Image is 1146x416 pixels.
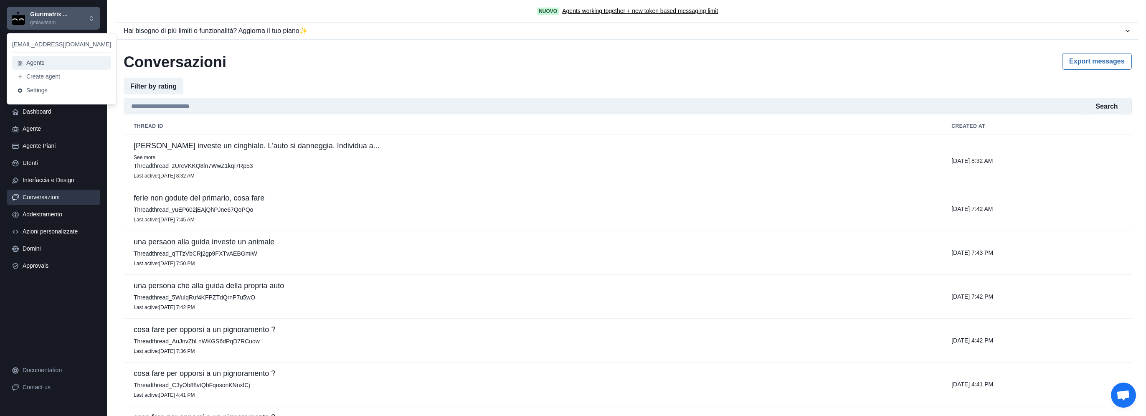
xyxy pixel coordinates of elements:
[134,216,931,224] p: Last active : [DATE] 7:45 AM
[134,391,931,399] p: Last active : [DATE] 4:41 PM
[23,261,95,270] div: Approvals
[1089,98,1124,114] button: Search
[23,210,95,219] div: Addestramento
[941,275,1131,319] td: [DATE] 7:42 PM
[941,319,1131,363] td: [DATE] 4:42 PM
[124,78,183,94] button: Filter by rating
[12,70,111,84] button: Create agent
[23,244,95,253] div: Domini
[134,194,931,202] p: ferie non godute del primario, cosa fare
[134,293,931,302] p: Thread thread_5WuIqRuf4KFPZTdQrnP7u5wO
[30,19,68,26] p: gmlawteam
[537,8,559,15] span: Nuovo
[23,227,95,236] div: Azioni personalizzate
[7,7,100,30] button: Chakra UIGiurimatrix ...gmlawteam
[23,142,95,150] div: Agente Piani
[941,363,1131,406] td: [DATE] 4:41 PM
[134,282,931,290] p: una persona che alla guida della propria auto
[134,162,931,170] p: Thread thread_zUrcVKKQ8ln7WwZ1kqI7Rp53
[134,337,931,345] p: Thread thread_AuJnvZbLnWKGS6dPqD7RCuow
[134,303,931,312] p: Last active : [DATE] 7:42 PM
[134,142,931,150] p: [PERSON_NAME] investe un cinghiale. L'auto si danneggia. Individua a...
[134,381,931,389] p: Thread thread_C3yOb88vtQbFqosonKNnxfCj
[562,7,718,15] a: Agents working together + new token based messaging limit
[23,124,95,133] div: Agente
[941,118,1131,135] th: Created at
[12,56,111,70] button: Agents
[12,40,111,49] p: [EMAIL_ADDRESS][DOMAIN_NAME]
[134,205,931,214] p: Thread thread_yuEP602jEAjQhPJne67QoPQo
[124,118,941,135] th: Thread id
[134,153,931,162] p: See more
[7,363,100,378] a: Documentation
[134,172,931,180] p: Last active : [DATE] 8:32 AM
[12,12,25,25] img: Chakra UI
[134,325,931,334] p: cosa fare per opporsi a un pignoramento ?
[134,259,931,268] p: Last active : [DATE] 7:50 PM
[941,135,1131,187] td: [DATE] 8:32 AM
[12,84,111,97] button: Settings
[23,159,95,167] div: Utenti
[23,193,95,202] div: Conversazioni
[30,10,68,19] p: Giurimatrix ...
[941,231,1131,275] td: [DATE] 7:43 PM
[23,107,95,116] div: Dashboard
[134,369,931,378] p: cosa fare per opporsi a un pignoramento ?
[124,53,226,71] h2: Conversazioni
[134,238,931,246] p: una persaon alla guida investe un animale
[23,366,95,375] div: Documentation
[124,26,1123,36] div: Hai bisogno di più limiti o funzionalità? Aggiorna il tuo piano ✨
[941,187,1131,231] td: [DATE] 7:42 AM
[1111,383,1136,408] div: Aprire la chat
[117,23,1138,39] button: Hai bisogno di più limiti o funzionalità? Aggiorna il tuo piano✨
[134,347,931,355] p: Last active : [DATE] 7:36 PM
[134,249,931,258] p: Thread thread_qTTzVbCRj2gp9FXTvAEBGmiW
[1062,53,1132,70] button: Export messages
[23,383,95,392] div: Contact us
[23,176,95,185] div: Interfaccia e Design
